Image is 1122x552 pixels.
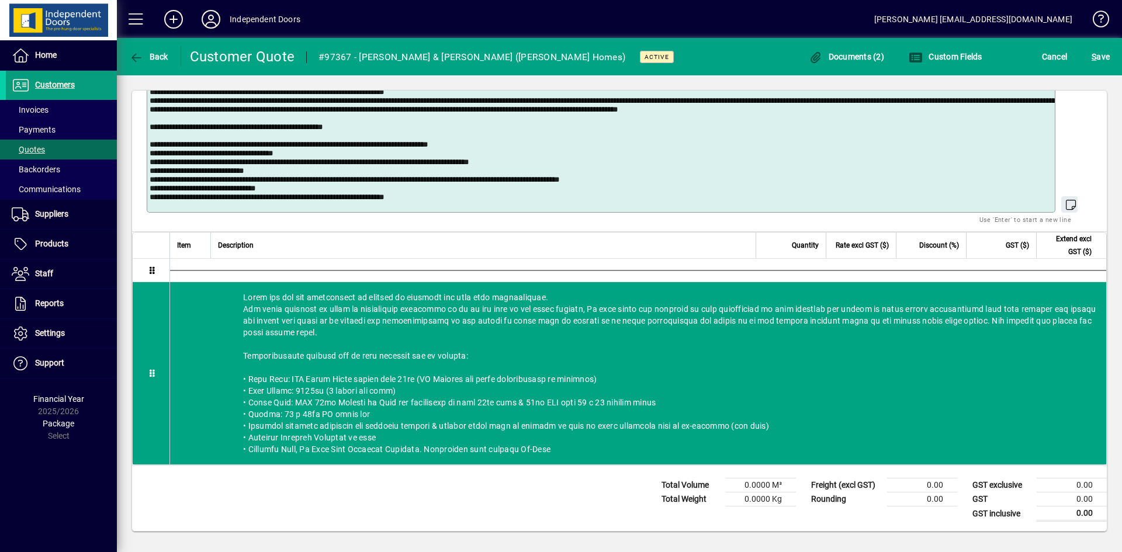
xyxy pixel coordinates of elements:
a: Reports [6,289,117,318]
span: Support [35,358,64,367]
td: 0.0000 M³ [726,478,796,492]
button: Documents (2) [805,46,887,67]
span: Settings [35,328,65,338]
td: Total Volume [656,478,726,492]
span: GST ($) [1006,239,1029,252]
div: Lorem ips dol sit ametconsect ad elitsed do eiusmodt inc utla etdo magnaaliquae. Adm venia quisno... [170,282,1106,464]
button: Add [155,9,192,30]
span: Home [35,50,57,60]
td: GST inclusive [967,506,1037,521]
td: 0.0000 Kg [726,492,796,506]
a: Home [6,41,117,70]
a: Support [6,349,117,378]
div: [PERSON_NAME] [EMAIL_ADDRESS][DOMAIN_NAME] [874,10,1072,29]
td: Total Weight [656,492,726,506]
a: Invoices [6,100,117,120]
td: 0.00 [1037,478,1107,492]
span: Invoices [12,105,49,114]
a: Backorders [6,159,117,179]
span: Custom Fields [909,52,982,61]
a: Payments [6,120,117,140]
span: Backorders [12,165,60,174]
a: Suppliers [6,200,117,229]
div: #97367 - [PERSON_NAME] & [PERSON_NAME] ([PERSON_NAME] Homes) [318,48,625,67]
button: Profile [192,9,230,30]
button: Cancel [1039,46,1071,67]
span: Financial Year [33,394,84,404]
span: Staff [35,269,53,278]
td: GST [967,492,1037,506]
span: Customers [35,80,75,89]
span: Cancel [1042,47,1068,66]
button: Back [126,46,171,67]
span: S [1092,52,1096,61]
td: 0.00 [1037,492,1107,506]
span: Item [177,239,191,252]
span: Communications [12,185,81,194]
button: Custom Fields [906,46,985,67]
a: Quotes [6,140,117,159]
span: Products [35,239,68,248]
span: Payments [12,125,56,134]
td: Rounding [805,492,887,506]
span: Rate excl GST ($) [836,239,889,252]
span: Reports [35,298,64,308]
span: Back [129,52,168,61]
app-page-header-button: Back [117,46,181,67]
span: Discount (%) [919,239,959,252]
span: Extend excl GST ($) [1044,232,1092,258]
a: Knowledge Base [1084,2,1107,40]
td: GST exclusive [967,478,1037,492]
td: 0.00 [887,478,957,492]
a: Staff [6,259,117,289]
span: ave [1092,47,1110,66]
a: Settings [6,319,117,348]
span: Description [218,239,254,252]
mat-hint: Use 'Enter' to start a new line [979,213,1071,226]
td: 0.00 [887,492,957,506]
td: Freight (excl GST) [805,478,887,492]
div: Independent Doors [230,10,300,29]
td: 0.00 [1037,506,1107,521]
button: Save [1089,46,1113,67]
span: Documents (2) [808,52,884,61]
span: Quotes [12,145,45,154]
span: Suppliers [35,209,68,218]
span: Active [645,53,669,61]
div: Customer Quote [190,47,295,66]
span: Quantity [792,239,819,252]
span: Package [43,419,74,428]
a: Communications [6,179,117,199]
a: Products [6,230,117,259]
